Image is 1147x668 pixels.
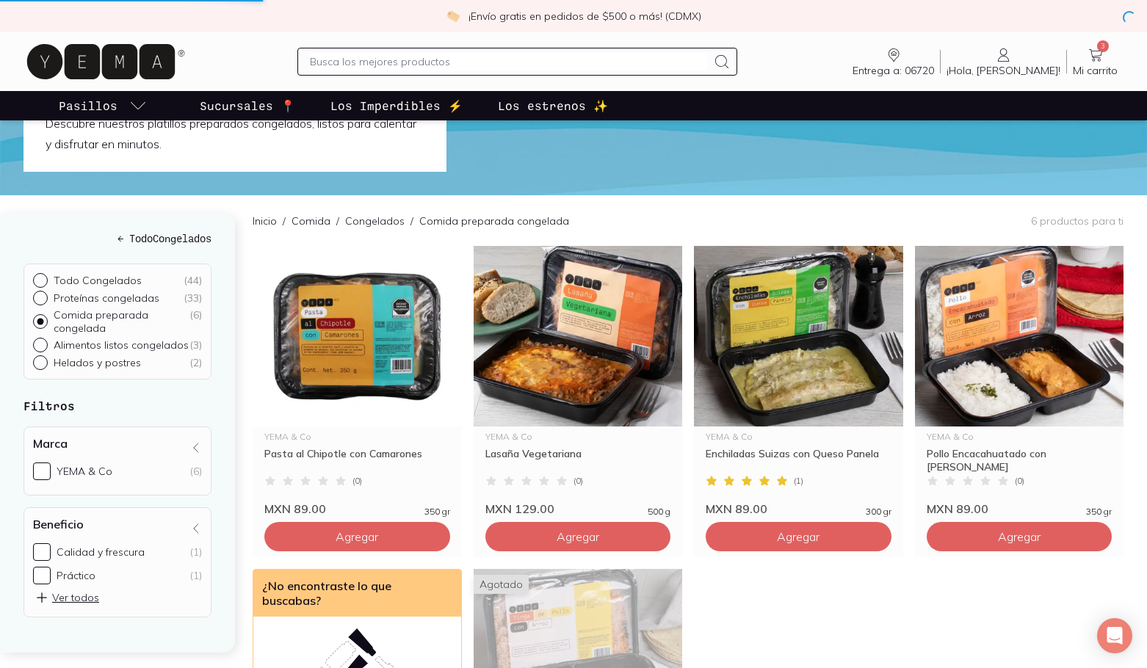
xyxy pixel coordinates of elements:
[706,447,891,473] div: Enchiladas Suizas con Queso Panela
[446,10,460,23] img: check
[468,9,701,23] p: ¡Envío gratis en pedidos de $500 o más! (CDMX)
[35,590,99,605] span: Ver todos
[200,97,295,115] p: Sucursales 📍
[706,432,891,441] div: YEMA & Co
[706,522,891,551] button: Agregar
[197,91,298,120] a: Sucursales 📍
[253,246,462,426] img: Pasta al Chipotle con Camarones
[253,246,462,516] a: Pasta al Chipotle con CamaronesYEMA & CoPasta al Chipotle con Camarones(0)MXN 89.00350 gr
[485,501,554,516] span: MXN 129.00
[189,308,202,335] div: ( 6 )
[573,476,583,485] span: ( 0 )
[424,507,450,516] span: 350 gr
[694,246,903,516] a: _ENCHILADAS SUIZAS CON QUESOYEMA & CoEnchiladas Suizas con Queso Panela(1)MXN 89.00300 gr
[54,338,189,352] p: Alimentos listos congelados
[330,214,345,228] span: /
[59,97,117,115] p: Pasillos
[190,545,202,559] div: (1)
[54,308,189,335] p: Comida preparada congelada
[189,338,202,352] div: ( 3 )
[23,507,211,617] div: Beneficio
[33,436,68,451] h4: Marca
[927,501,988,516] span: MXN 89.00
[253,214,277,228] a: Inicio
[57,465,112,478] div: YEMA & Co
[33,462,51,480] input: YEMA & Co(6)
[330,97,463,115] p: Los Imperdibles ⚡️
[474,575,529,594] span: Agotado
[794,476,803,485] span: ( 1 )
[485,522,671,551] button: Agregar
[23,230,211,246] h5: ← Todo Congelados
[56,91,150,120] a: pasillo-todos-link
[419,214,569,228] p: Comida preparada congelada
[405,214,419,228] span: /
[1015,476,1024,485] span: ( 0 )
[46,113,424,154] p: Descubre nuestros platillos preparados congelados, listos para calentar y disfrutar en minutos.
[190,465,202,478] div: (6)
[847,46,940,77] a: Entrega a: 06720
[277,214,292,228] span: /
[184,274,202,287] div: ( 44 )
[485,432,671,441] div: YEMA & Co
[866,507,891,516] span: 300 gr
[54,274,142,287] p: Todo Congelados
[57,569,95,582] div: Práctico
[1086,507,1112,516] span: 350 gr
[190,569,202,582] div: (1)
[927,447,1112,473] div: Pollo Encacahuatado con [PERSON_NAME]
[264,501,326,516] span: MXN 89.00
[1073,64,1118,77] span: Mi carrito
[264,432,450,441] div: YEMA & Co
[54,291,159,305] p: Proteínas congeladas
[23,230,211,246] a: ← TodoCongelados
[1067,46,1124,77] a: 3Mi carrito
[310,53,707,70] input: Busca los mejores productos
[498,97,608,115] p: Los estrenos ✨
[998,529,1041,544] span: Agregar
[264,447,450,473] div: Pasta al Chipotle con Camarones
[345,214,405,228] a: Congelados
[706,501,767,516] span: MXN 89.00
[253,570,461,617] div: ¿No encontraste lo que buscabas?
[1031,214,1124,228] p: 6 productos para ti
[853,64,934,77] span: Entrega a: 06720
[485,447,671,473] div: Lasaña Vegetariana
[927,522,1112,551] button: Agregar
[23,426,211,495] div: Marca
[33,567,51,584] input: Práctico(1)
[474,246,683,426] img: Lasaña Vegetariana
[915,246,1124,516] a: Pollo CacahuateYEMA & CoPollo Encacahuatado con [PERSON_NAME](0)MXN 89.00350 gr
[33,543,51,561] input: Calidad y frescura(1)
[57,545,145,559] div: Calidad y frescura
[184,291,202,305] div: ( 33 )
[927,432,1112,441] div: YEMA & Co
[495,91,611,120] a: Los estrenos ✨
[941,46,1066,77] a: ¡Hola, [PERSON_NAME]!
[947,64,1060,77] span: ¡Hola, [PERSON_NAME]!
[557,529,599,544] span: Agregar
[915,246,1124,426] img: Pollo Cacahuate
[292,214,330,228] a: Comida
[777,529,819,544] span: Agregar
[264,522,450,551] button: Agregar
[336,529,378,544] span: Agregar
[648,507,670,516] span: 500 g
[694,246,903,426] img: _ENCHILADAS SUIZAS CON QUESO
[33,517,84,531] h4: Beneficio
[1097,618,1132,653] div: Open Intercom Messenger
[328,91,466,120] a: Los Imperdibles ⚡️
[474,246,683,516] a: Lasaña VegetarianaYEMA & CoLasaña Vegetariana(0)MXN 129.00500 g
[352,476,362,485] span: ( 0 )
[23,399,75,413] strong: Filtros
[1097,40,1109,52] span: 3
[189,356,202,369] div: ( 2 )
[54,356,141,369] p: Helados y postres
